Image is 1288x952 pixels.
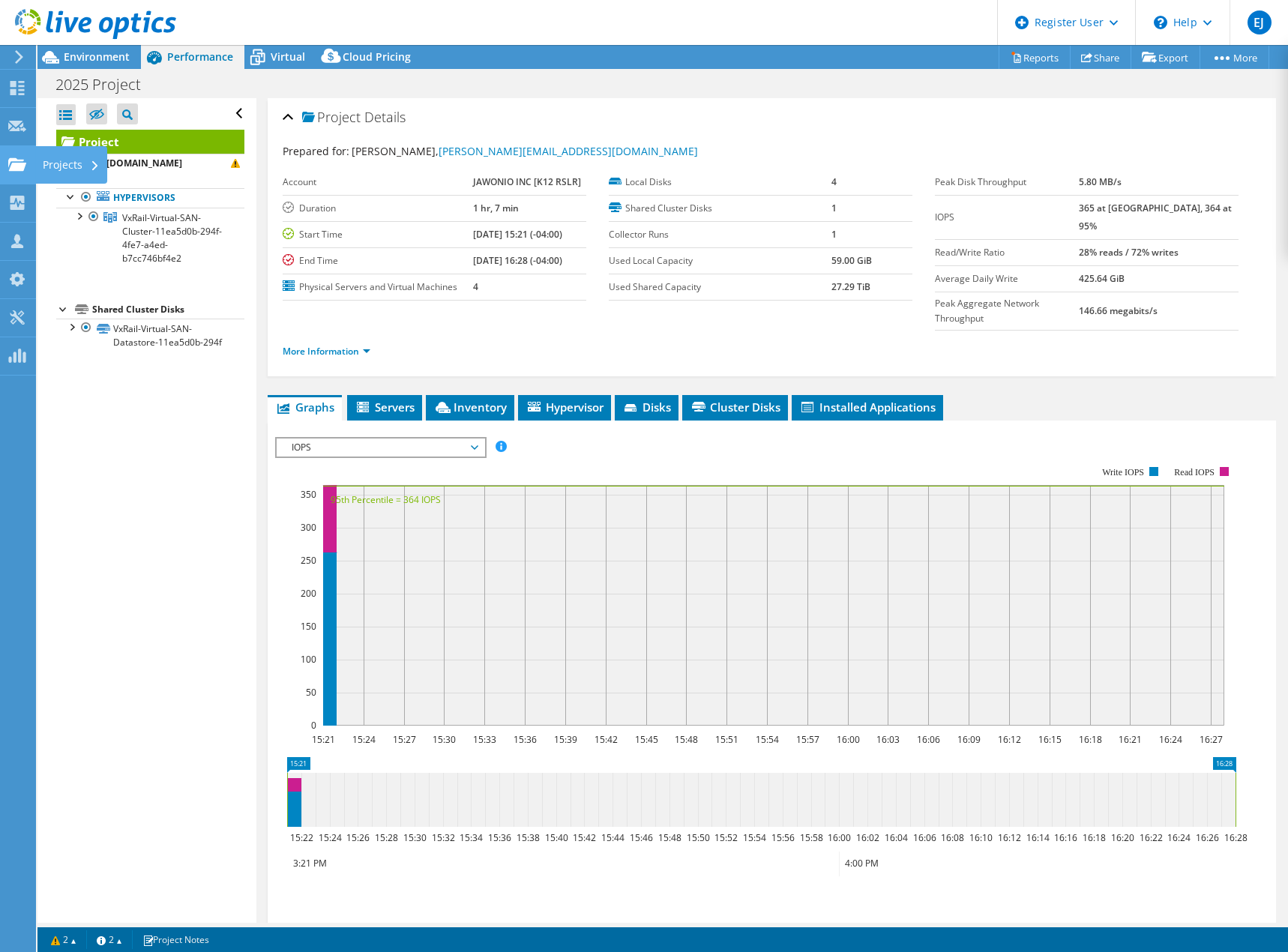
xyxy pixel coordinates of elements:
[473,228,562,241] b: [DATE] 15:21 (-04:00)
[594,733,617,746] text: 15:42
[969,831,992,844] text: 16:10
[302,110,361,125] span: Project
[935,245,1079,260] label: Read/Write Ratio
[301,521,316,534] text: 300
[1110,831,1134,844] text: 16:20
[935,175,1079,190] label: Peak Disk Throughput
[827,831,850,844] text: 16:00
[459,831,482,844] text: 15:34
[275,400,334,415] span: Graphs
[284,439,477,457] span: IOPS
[799,400,936,415] span: Installed Applications
[283,201,473,216] label: Duration
[513,733,536,746] text: 15:36
[855,831,879,844] text: 16:02
[56,154,244,173] a: [DOMAIN_NAME]
[629,831,652,844] text: 15:46
[301,653,316,666] text: 100
[283,345,370,358] a: More Information
[997,831,1020,844] text: 16:12
[544,831,568,844] text: 15:40
[301,554,316,567] text: 250
[56,130,244,154] a: Project
[132,930,220,949] a: Project Notes
[831,202,837,214] b: 1
[609,227,831,242] label: Collector Runs
[997,733,1020,746] text: 16:12
[957,733,980,746] text: 16:09
[1195,831,1218,844] text: 16:26
[674,733,697,746] text: 15:48
[1199,733,1222,746] text: 16:27
[1079,272,1125,285] b: 425.64 GiB
[318,831,341,844] text: 15:24
[49,76,164,93] h1: 2025 Project
[106,157,182,169] b: [DOMAIN_NAME]
[836,733,859,746] text: 16:00
[122,211,222,265] span: VxRail-Virtual-SAN-Cluster-11ea5d0b-294f-4fe7-a4ed-b7cc746bf4e2
[1079,246,1179,259] b: 28% reads / 72% writes
[831,228,837,241] b: 1
[609,201,831,216] label: Shared Cluster Disks
[1102,467,1144,477] text: Write IOPS
[1079,202,1232,232] b: 365 at [GEOGRAPHIC_DATA], 364 at 95%
[301,488,316,501] text: 350
[473,254,562,267] b: [DATE] 16:28 (-04:00)
[56,188,244,208] a: Hypervisors
[935,296,1079,326] label: Peak Aggregate Network Throughput
[283,175,473,190] label: Account
[352,733,375,746] text: 15:24
[301,587,316,600] text: 200
[742,831,765,844] text: 15:54
[1174,467,1215,477] text: Read IOPS
[1079,175,1122,188] b: 5.80 MB/s
[799,831,822,844] text: 15:58
[355,400,415,415] span: Servers
[289,831,313,844] text: 15:22
[1038,733,1061,746] text: 16:15
[283,227,473,242] label: Start Time
[686,831,709,844] text: 15:50
[690,400,780,415] span: Cluster Disks
[86,930,133,949] a: 2
[714,733,738,746] text: 15:51
[516,831,539,844] text: 15:38
[553,733,577,746] text: 15:39
[1158,733,1182,746] text: 16:24
[755,733,778,746] text: 15:54
[1078,733,1101,746] text: 16:18
[609,253,831,268] label: Used Local Capacity
[56,319,244,352] a: VxRail-Virtual-SAN-Datastore-11ea5d0b-294f
[343,49,411,64] span: Cloud Pricing
[795,733,819,746] text: 15:57
[311,733,334,746] text: 15:21
[1082,831,1105,844] text: 16:18
[431,831,454,844] text: 15:32
[622,400,671,415] span: Disks
[487,831,511,844] text: 15:36
[271,49,305,64] span: Virtual
[831,175,837,188] b: 4
[35,146,107,184] div: Projects
[634,733,657,746] text: 15:45
[912,831,936,844] text: 16:06
[714,831,737,844] text: 15:52
[526,400,604,415] span: Hypervisor
[1224,831,1247,844] text: 16:28
[916,733,939,746] text: 16:06
[92,301,244,319] div: Shared Cluster Disks
[392,733,415,746] text: 15:27
[283,144,349,158] label: Prepared for:
[1248,10,1272,34] span: EJ
[831,254,872,267] b: 59.00 GiB
[1079,304,1158,317] b: 146.66 megabits/s
[301,620,316,633] text: 150
[306,686,316,699] text: 50
[473,175,581,188] b: JAWONIO INC [K12 RSLR]
[473,202,519,214] b: 1 hr, 7 min
[771,831,794,844] text: 15:56
[601,831,624,844] text: 15:44
[167,49,233,64] span: Performance
[352,144,698,158] span: [PERSON_NAME],
[940,831,963,844] text: 16:08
